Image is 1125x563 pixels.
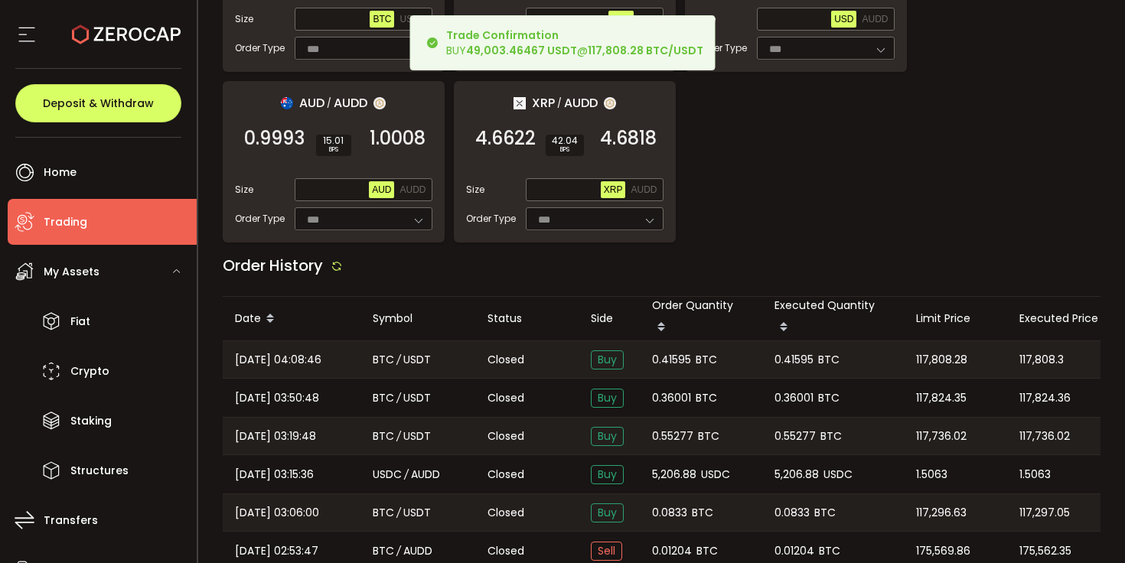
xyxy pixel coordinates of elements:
em: / [396,542,401,560]
span: Order Type [697,41,747,55]
em: / [396,389,401,407]
em: / [327,96,331,110]
b: 49,003.46467 USDT [466,43,577,58]
span: AUDD [403,542,432,560]
span: 175,569.86 [916,542,970,560]
span: Order Type [235,212,285,226]
button: Deposit & Withdraw [15,84,181,122]
span: [DATE] 03:50:48 [235,389,319,407]
span: BTC [814,504,836,522]
span: My Assets [44,261,99,283]
span: [DATE] 04:08:46 [235,351,321,369]
span: BTC [373,14,391,24]
span: Closed [487,390,524,406]
div: BUY @ [446,28,703,58]
span: [DATE] 03:15:36 [235,466,314,483]
span: Size [697,12,716,26]
span: BTC [696,542,718,560]
span: 117,824.36 [1019,389,1071,407]
span: Deposit & Withdraw [43,98,154,109]
span: 0.0833 [774,504,810,522]
span: AUD [372,184,391,195]
span: 117,296.63 [916,504,967,522]
span: USDC [399,14,426,24]
div: Side [579,310,640,327]
em: / [396,351,401,369]
span: Order Type [466,212,516,226]
span: AUDD [334,93,367,112]
div: Status [475,310,579,327]
span: [DATE] 02:53:47 [235,542,318,560]
img: zuPXiwguUFiBOIQyqLOiXsnnNitlx7q4LCwEbLHADjIpTka+Lip0HH8D0VTrd02z+wEAAAAASUVORK5CYII= [373,97,386,109]
div: Order Quantity [640,297,762,340]
img: aud_portfolio.svg [281,97,293,109]
img: zuPXiwguUFiBOIQyqLOiXsnnNitlx7q4LCwEbLHADjIpTka+Lip0HH8D0VTrd02z+wEAAAAASUVORK5CYII= [604,97,616,109]
span: Buy [591,389,624,408]
span: BTC [692,504,713,522]
span: AUDD [564,93,598,112]
span: 0.9993 [244,131,305,146]
b: Trade Confirmation [446,28,559,43]
i: BPS [322,145,345,155]
span: 0.01204 [774,542,814,560]
em: / [396,428,401,445]
span: 0.36001 [652,389,691,407]
div: Executed Price [1007,310,1110,327]
span: Buy [591,465,624,484]
span: Fiat [70,311,90,333]
span: BTC [373,351,394,369]
b: 117,808.28 BTC/USDT [588,43,703,58]
span: 0.41595 [774,351,814,369]
span: 117,808.3 [1019,351,1064,369]
span: Closed [487,505,524,521]
iframe: Chat Widget [943,398,1125,563]
button: AUDD [859,11,891,28]
span: USD [834,14,853,24]
span: BTC [698,428,719,445]
span: Size [235,183,253,197]
span: 0.41595 [652,351,691,369]
span: USDC [373,466,402,483]
span: Size [466,183,484,197]
span: Crypto [70,360,109,382]
span: 4.6818 [600,131,657,146]
span: BTC [818,351,840,369]
button: AUDD [396,181,429,198]
span: 4.6622 [475,131,536,146]
span: Order History [223,255,323,276]
span: XRP [532,93,555,112]
img: xrp_portfolio.png [514,97,526,109]
button: AUD [369,181,394,198]
span: Size [235,12,253,26]
span: AUDD [631,184,657,195]
span: 0.55277 [774,428,816,445]
span: USDC [823,466,853,483]
span: [DATE] 03:19:48 [235,428,316,445]
span: 1.0008 [370,131,426,146]
span: BTC [373,428,394,445]
span: 15.01 [322,136,345,145]
button: AUDD [628,181,660,198]
span: 0.55277 [652,428,693,445]
button: USDC [396,11,429,28]
span: BTC [819,542,840,560]
span: [DATE] 03:06:00 [235,504,319,522]
span: BTC [373,542,394,560]
div: Limit Price [904,310,1007,327]
span: BTC [818,389,840,407]
span: Structures [70,460,129,482]
span: 117,808.28 [916,351,967,369]
span: USDT [403,389,431,407]
span: BTC [820,428,842,445]
em: / [557,96,562,110]
span: BTC [373,504,394,522]
button: USD [831,11,856,28]
span: 117,824.35 [916,389,967,407]
span: XRP [611,14,631,24]
button: BTC [370,11,394,28]
span: Closed [487,352,524,368]
span: ETH [639,14,657,24]
span: 0.36001 [774,389,814,407]
span: Size [466,12,484,26]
